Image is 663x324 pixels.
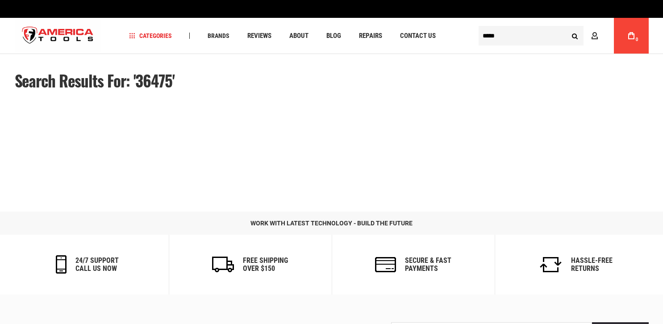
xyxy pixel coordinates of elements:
a: About [285,30,313,42]
span: Contact Us [400,33,436,39]
a: store logo [15,19,101,53]
a: Blog [322,30,345,42]
span: Categories [129,33,172,39]
span: About [289,33,309,39]
a: Categories [125,30,176,42]
a: Reviews [243,30,275,42]
h6: 24/7 support call us now [75,257,119,272]
span: Brands [208,33,229,39]
a: Repairs [355,30,386,42]
h6: Hassle-Free Returns [571,257,613,272]
button: Search [567,27,584,44]
h6: secure & fast payments [405,257,451,272]
span: Search results for: '36475' [15,69,175,92]
span: Repairs [359,33,382,39]
a: Contact Us [396,30,440,42]
h6: Free Shipping Over $150 [243,257,288,272]
a: Brands [204,30,234,42]
span: Blog [326,33,341,39]
span: Reviews [247,33,271,39]
span: 0 [636,37,638,42]
a: 0 [623,18,640,54]
img: America Tools [15,19,101,53]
